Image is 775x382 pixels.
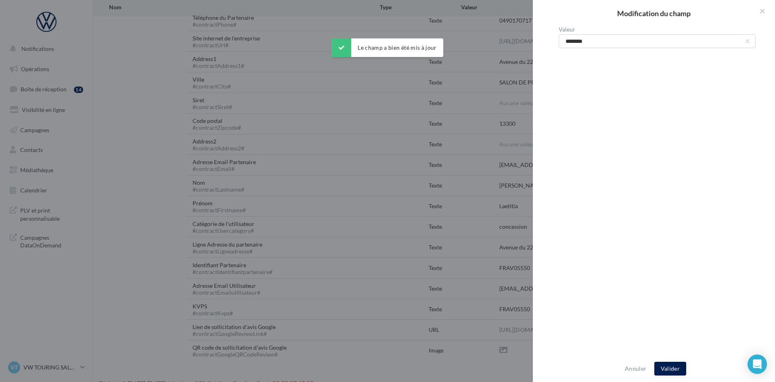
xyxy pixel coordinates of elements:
[748,355,767,374] div: Open Intercom Messenger
[546,10,762,17] h2: Modification du champ
[559,27,756,32] label: Valeur
[654,362,686,376] button: Valider
[622,364,649,374] button: Annuler
[332,38,443,57] div: Le champ a bien été mis à jour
